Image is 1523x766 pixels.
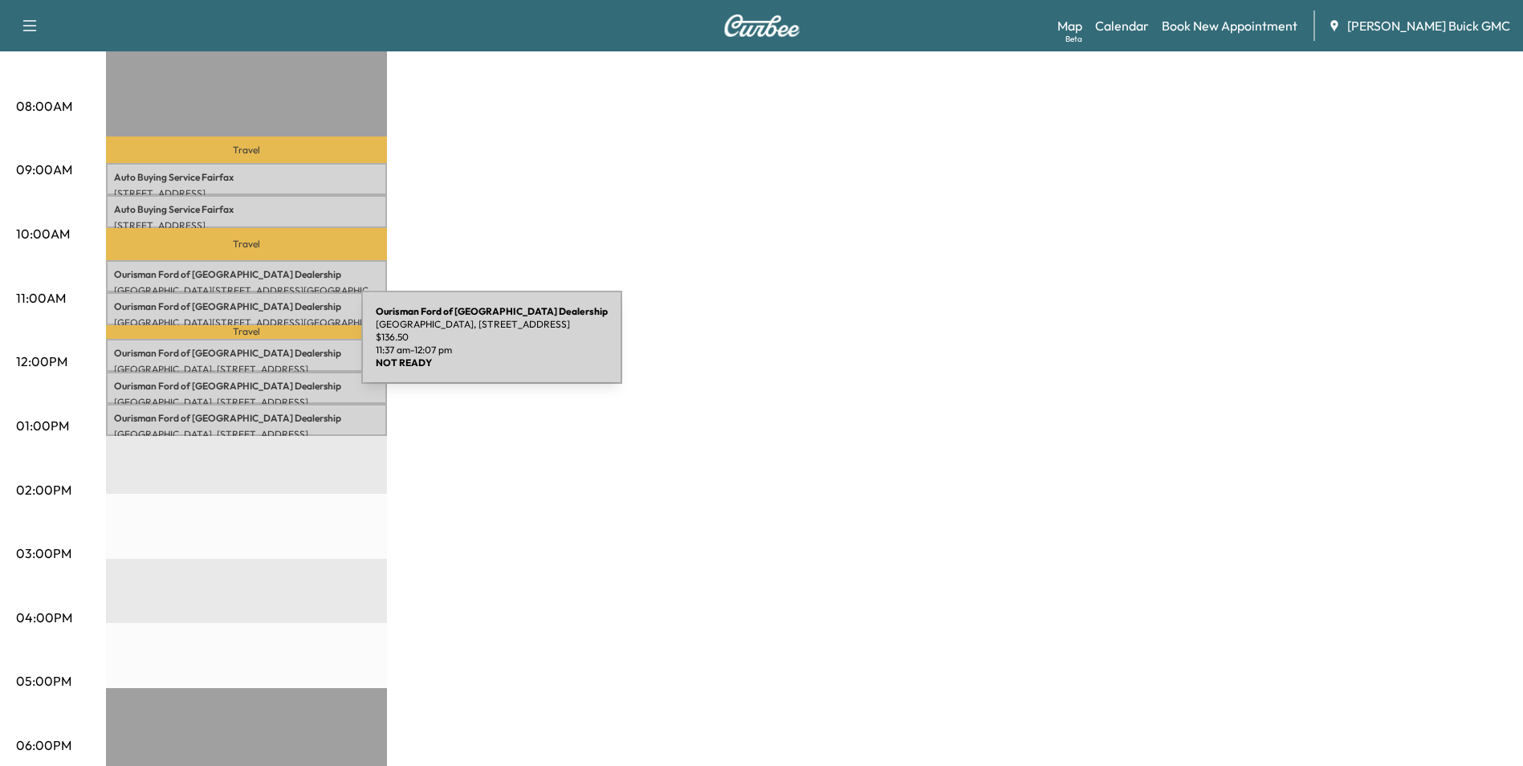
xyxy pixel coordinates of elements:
p: [GEOGRAPHIC_DATA], [STREET_ADDRESS] [114,396,379,409]
a: MapBeta [1057,16,1082,35]
img: Curbee Logo [723,14,800,37]
a: Calendar [1095,16,1149,35]
p: [GEOGRAPHIC_DATA], [STREET_ADDRESS] [114,363,379,376]
div: Beta [1065,33,1082,45]
p: 09:00AM [16,160,72,179]
p: 11:37 am - 12:07 pm [376,344,608,357]
p: $ 136.50 [376,331,608,344]
p: [GEOGRAPHIC_DATA], [STREET_ADDRESS] [114,428,379,441]
p: 02:00PM [16,480,71,499]
span: [PERSON_NAME] Buick GMC [1347,16,1510,35]
a: Book New Appointment [1162,16,1297,35]
p: Travel [106,325,387,339]
p: [GEOGRAPHIC_DATA], [STREET_ADDRESS] [376,318,608,331]
p: 04:00PM [16,608,72,627]
b: Ourisman Ford of [GEOGRAPHIC_DATA] Dealership [376,305,608,317]
p: Ourisman Ford of [GEOGRAPHIC_DATA] Dealership [114,268,379,281]
p: Ourisman Ford of [GEOGRAPHIC_DATA] Dealership [114,347,379,360]
p: 11:00AM [16,288,66,308]
p: 03:00PM [16,544,71,563]
p: [STREET_ADDRESS] [114,219,379,232]
p: Travel [106,136,387,162]
p: Auto Buying Service Fairfax [114,171,379,184]
p: 08:00AM [16,96,72,116]
p: Ourisman Ford of [GEOGRAPHIC_DATA] Dealership [114,380,379,393]
p: Travel [106,228,387,260]
p: 12:00PM [16,352,67,371]
p: Ourisman Ford of [GEOGRAPHIC_DATA] Dealership [114,300,379,313]
p: Auto Buying Service Fairfax [114,203,379,216]
p: Ourisman Ford of [GEOGRAPHIC_DATA] Dealership [114,412,379,425]
p: [GEOGRAPHIC_DATA][STREET_ADDRESS][GEOGRAPHIC_DATA] [114,284,379,297]
p: 06:00PM [16,735,71,755]
p: 05:00PM [16,671,71,691]
p: 10:00AM [16,224,70,243]
p: 01:00PM [16,416,69,435]
p: [GEOGRAPHIC_DATA][STREET_ADDRESS][GEOGRAPHIC_DATA] [114,316,379,329]
b: NOT READY [376,357,432,369]
p: [STREET_ADDRESS] [114,187,379,200]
